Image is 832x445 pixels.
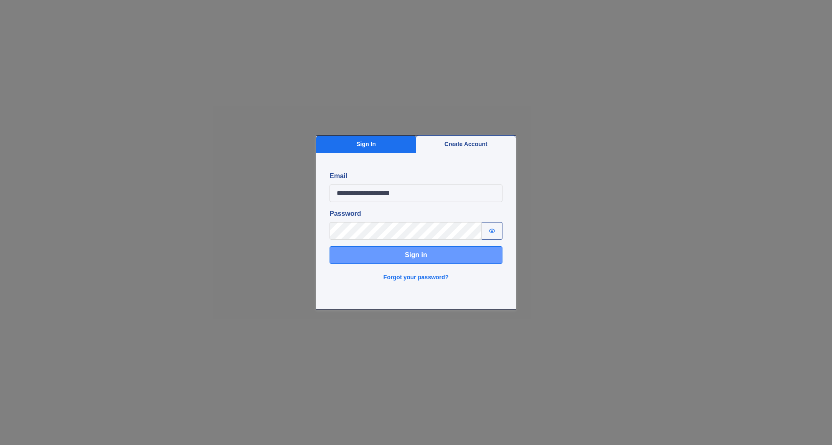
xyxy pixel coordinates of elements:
label: Email [330,171,502,181]
button: Forgot your password? [378,271,454,284]
label: Password [330,209,502,219]
button: Create Account [416,135,516,153]
button: Sign in [330,246,502,264]
button: Sign In [316,135,416,153]
button: Show password [482,222,502,240]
